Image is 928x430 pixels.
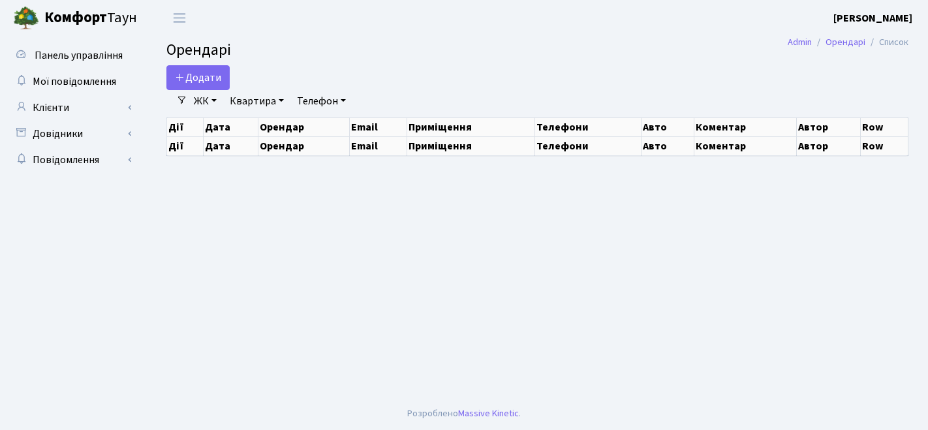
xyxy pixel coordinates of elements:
a: Додати [166,65,230,90]
th: Телефони [535,136,642,155]
th: Дії [167,117,204,136]
b: Комфорт [44,7,107,28]
a: Довідники [7,121,137,147]
span: Мої повідомлення [33,74,116,89]
a: Повідомлення [7,147,137,173]
img: logo.png [13,5,39,31]
a: Панель управління [7,42,137,69]
th: Дії [167,136,204,155]
th: Коментар [694,136,796,155]
span: Таун [44,7,137,29]
a: ЖК [189,90,222,112]
a: Мої повідомлення [7,69,137,95]
nav: breadcrumb [768,29,928,56]
th: Приміщення [407,117,535,136]
th: Орендар [258,117,350,136]
a: Телефон [292,90,351,112]
a: Квартира [224,90,289,112]
th: Row [861,136,908,155]
li: Список [865,35,908,50]
th: Авто [642,117,694,136]
th: Row [861,117,908,136]
th: Автор [797,136,861,155]
th: Орендар [258,136,350,155]
th: Дата [203,136,258,155]
th: Автор [797,117,861,136]
th: Дата [203,117,258,136]
span: Панель управління [35,48,123,63]
a: Massive Kinetic [458,407,519,420]
a: Клієнти [7,95,137,121]
a: Орендарі [826,35,865,49]
th: Авто [642,136,694,155]
th: Email [350,136,407,155]
span: Орендарі [166,38,231,61]
b: [PERSON_NAME] [833,11,912,25]
div: Розроблено . [407,407,521,421]
th: Телефони [535,117,642,136]
button: Переключити навігацію [163,7,196,29]
th: Email [350,117,407,136]
a: [PERSON_NAME] [833,10,912,26]
th: Приміщення [407,136,535,155]
th: Коментар [694,117,796,136]
span: Додати [175,70,221,85]
a: Admin [788,35,812,49]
